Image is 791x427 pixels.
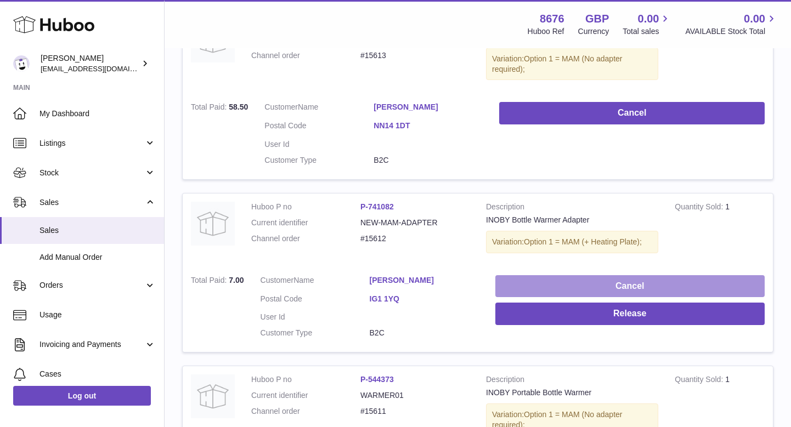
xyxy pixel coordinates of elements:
[374,155,483,166] dd: B2C
[585,12,609,26] strong: GBP
[41,53,139,74] div: [PERSON_NAME]
[486,215,658,225] div: INOBY Bottle Warmer Adapter
[528,26,564,37] div: Huboo Ref
[685,12,778,37] a: 0.00 AVAILABLE Stock Total
[360,202,394,211] a: P-741082
[370,294,479,304] a: IG1 1YQ
[638,12,659,26] span: 0.00
[229,103,248,111] span: 58.50
[486,231,658,253] div: Variation:
[39,197,144,208] span: Sales
[666,193,773,267] td: 1
[39,369,156,379] span: Cases
[13,55,30,72] img: hello@inoby.co.uk
[666,10,773,94] td: 1
[486,374,658,388] strong: Description
[39,310,156,320] span: Usage
[229,276,244,284] span: 7.00
[191,103,229,114] strong: Total Paid
[486,202,658,215] strong: Description
[540,12,564,26] strong: 8676
[251,202,360,212] dt: Huboo P no
[685,26,778,37] span: AVAILABLE Stock Total
[675,202,725,214] strong: Quantity Sold
[578,26,609,37] div: Currency
[623,26,671,37] span: Total sales
[360,390,470,401] dd: WARMER01
[495,275,765,298] button: Cancel
[261,328,370,338] dt: Customer Type
[251,218,360,228] dt: Current identifier
[39,280,144,291] span: Orders
[360,50,470,61] dd: #15613
[264,155,374,166] dt: Customer Type
[360,406,470,417] dd: #15611
[486,48,658,81] div: Variation:
[360,218,470,228] dd: NEW-MAM-ADAPTER
[251,234,360,244] dt: Channel order
[524,237,642,246] span: Option 1 = MAM (+ Heating Plate);
[499,102,765,124] button: Cancel
[623,12,671,37] a: 0.00 Total sales
[360,234,470,244] dd: #15612
[374,121,483,131] a: NN14 1DT
[39,252,156,263] span: Add Manual Order
[39,225,156,236] span: Sales
[264,139,374,150] dt: User Id
[495,303,765,325] button: Release
[251,390,360,401] dt: Current identifier
[675,375,725,386] strong: Quantity Sold
[261,294,370,307] dt: Postal Code
[39,109,156,119] span: My Dashboard
[261,276,294,284] span: Customer
[251,374,360,385] dt: Huboo P no
[264,121,374,134] dt: Postal Code
[251,50,360,61] dt: Channel order
[370,328,479,338] dd: B2C
[13,386,151,406] a: Log out
[191,276,229,287] strong: Total Paid
[39,339,144,350] span: Invoicing and Payments
[374,102,483,112] a: [PERSON_NAME]
[41,64,161,73] span: [EMAIL_ADDRESS][DOMAIN_NAME]
[360,375,394,384] a: P-544373
[492,54,622,73] span: Option 1 = MAM (No adapter required);
[39,168,144,178] span: Stock
[39,138,144,149] span: Listings
[486,388,658,398] div: INOBY Portable Bottle Warmer
[264,102,374,115] dt: Name
[191,374,235,418] img: no-photo.jpg
[744,12,765,26] span: 0.00
[264,103,298,111] span: Customer
[191,202,235,246] img: no-photo.jpg
[370,275,479,286] a: [PERSON_NAME]
[251,406,360,417] dt: Channel order
[261,312,370,322] dt: User Id
[261,275,370,288] dt: Name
